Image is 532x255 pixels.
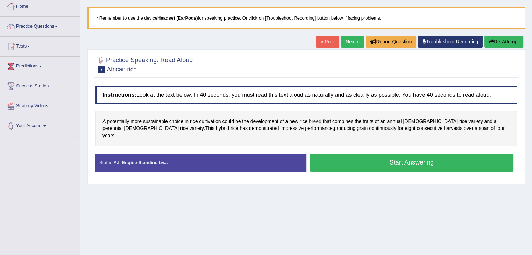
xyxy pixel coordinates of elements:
[323,118,331,125] span: Click to see word definition
[300,118,308,125] span: Click to see word definition
[130,118,142,125] span: Click to see word definition
[484,118,492,125] span: Click to see word definition
[494,118,497,125] span: Click to see word definition
[235,118,241,125] span: Click to see word definition
[310,154,514,172] button: Start Answering
[199,118,221,125] span: Click to see word definition
[102,118,106,125] span: Click to see word definition
[0,17,80,34] a: Practice Questions
[355,118,361,125] span: Click to see word definition
[0,57,80,74] a: Predictions
[417,125,442,132] span: Click to see word definition
[366,36,416,48] button: Report Question
[289,118,298,125] span: Click to see word definition
[305,125,333,132] span: Click to see word definition
[285,118,288,125] span: Click to see word definition
[113,160,168,165] strong: A.I. Engine Standing by...
[387,118,402,125] span: Click to see word definition
[0,37,80,54] a: Tests
[375,118,379,125] span: Click to see word definition
[249,125,279,132] span: Click to see word definition
[230,125,239,132] span: Click to see word definition
[280,125,304,132] span: Click to see word definition
[491,125,495,132] span: Click to see word definition
[216,125,229,132] span: Click to see word definition
[357,125,368,132] span: Click to see word definition
[464,125,473,132] span: Click to see word definition
[95,55,193,73] h2: Practice Speaking: Read Aloud
[157,15,198,21] b: Headset (EarPods)
[95,154,306,172] div: Status:
[250,118,278,125] span: Click to see word definition
[87,7,525,29] blockquote: * Remember to use the device for speaking practice. Or click on [Troubleshoot Recording] button b...
[242,118,249,125] span: Click to see word definition
[169,118,183,125] span: Click to see word definition
[332,118,353,125] span: Click to see word definition
[334,125,356,132] span: Click to see word definition
[107,66,137,73] small: African rice
[309,118,321,125] span: Click to see word definition
[479,125,489,132] span: Click to see word definition
[143,118,168,125] span: Click to see word definition
[405,125,415,132] span: Click to see word definition
[403,118,458,125] span: Click to see word definition
[190,118,198,125] span: Click to see word definition
[180,125,188,132] span: Click to see word definition
[444,125,462,132] span: Click to see word definition
[95,111,517,146] div: . , .
[102,125,123,132] span: Click to see word definition
[380,118,386,125] span: Click to see word definition
[316,36,339,48] a: « Prev
[189,125,204,132] span: Click to see word definition
[459,118,467,125] span: Click to see word definition
[496,125,505,132] span: Click to see word definition
[98,66,105,73] span: 7
[369,125,396,132] span: Click to see word definition
[398,125,403,132] span: Click to see word definition
[102,92,136,98] b: Instructions:
[0,76,80,94] a: Success Stories
[222,118,234,125] span: Click to see word definition
[484,36,523,48] button: Re-Attempt
[475,125,477,132] span: Click to see word definition
[341,36,364,48] a: Next »
[363,118,373,125] span: Click to see word definition
[0,96,80,114] a: Strategy Videos
[95,86,517,104] h4: Look at the text below. In 40 seconds, you must read this text aloud as naturally and as clearly ...
[124,125,179,132] span: Click to see word definition
[205,125,214,132] span: Click to see word definition
[107,118,129,125] span: Click to see word definition
[240,125,248,132] span: Click to see word definition
[0,116,80,134] a: Your Account
[418,36,483,48] a: Troubleshoot Recording
[468,118,483,125] span: Click to see word definition
[185,118,189,125] span: Click to see word definition
[280,118,284,125] span: Click to see word definition
[102,132,114,139] span: Click to see word definition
